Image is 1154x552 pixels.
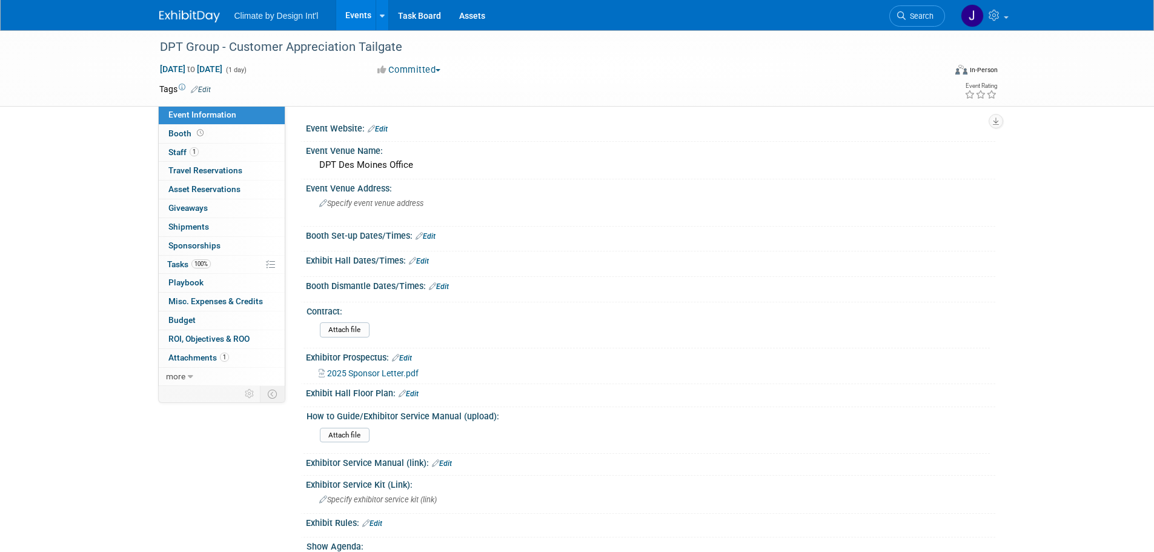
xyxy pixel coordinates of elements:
span: Search [906,12,933,21]
a: Staff1 [159,144,285,162]
div: Exhibitor Service Kit (Link): [306,476,995,491]
span: (1 day) [225,66,247,74]
a: ROI, Objectives & ROO [159,330,285,348]
td: Toggle Event Tabs [260,386,285,402]
span: 1 [190,147,199,156]
a: Asset Reservations [159,181,285,199]
a: Edit [429,282,449,291]
span: 100% [191,259,211,268]
span: Budget [168,315,196,325]
a: Edit [399,390,419,398]
div: Booth Set-up Dates/Times: [306,227,995,242]
span: Shipments [168,222,209,231]
div: Exhibitor Prospectus: [306,348,995,364]
div: In-Person [969,65,998,75]
div: Exhibitor Service Manual (link): [306,454,995,470]
div: How to Guide/Exhibitor Service Manual (upload): [307,407,990,422]
a: Edit [432,459,452,468]
a: Giveaways [159,199,285,218]
a: Event Information [159,106,285,124]
div: Exhibit Hall Dates/Times: [306,251,995,267]
span: Playbook [168,278,204,287]
span: more [166,371,185,381]
span: Attachments [168,353,229,362]
span: Sponsorships [168,241,221,250]
span: Specify event venue address [319,199,423,208]
span: Misc. Expenses & Credits [168,296,263,306]
span: Specify exhibitor service kit (link) [319,495,437,504]
span: ROI, Objectives & ROO [168,334,250,344]
div: Event Rating [964,83,997,89]
a: Attachments1 [159,349,285,367]
a: Sponsorships [159,237,285,255]
img: ExhibitDay [159,10,220,22]
a: Booth [159,125,285,143]
td: Personalize Event Tab Strip [239,386,260,402]
span: Travel Reservations [168,165,242,175]
a: Misc. Expenses & Credits [159,293,285,311]
span: Climate by Design Int'l [234,11,319,21]
a: Shipments [159,218,285,236]
a: Edit [416,232,436,241]
div: Event Website: [306,119,995,135]
span: Event Information [168,110,236,119]
td: Tags [159,83,211,95]
span: to [185,64,197,74]
div: Booth Dismantle Dates/Times: [306,277,995,293]
div: Contract: [307,302,990,318]
span: Staff [168,147,199,157]
a: Search [889,5,945,27]
a: Edit [409,257,429,265]
a: Edit [362,519,382,528]
div: Event Format [874,63,998,81]
span: [DATE] [DATE] [159,64,223,75]
div: DPT Des Moines Office [315,156,986,175]
a: Edit [368,125,388,133]
div: Event Venue Name: [306,142,995,157]
span: Tasks [167,259,211,269]
span: 1 [220,353,229,362]
a: Edit [191,85,211,94]
img: Format-Inperson.png [955,65,967,75]
a: Travel Reservations [159,162,285,180]
a: Edit [392,354,412,362]
span: Booth [168,128,206,138]
img: JoAnna Quade [961,4,984,27]
a: more [159,368,285,386]
a: 2025 Sponsor Letter.pdf [319,368,419,378]
div: Exhibit Hall Floor Plan: [306,384,995,400]
div: Exhibit Rules: [306,514,995,530]
a: Playbook [159,274,285,292]
button: Committed [373,64,445,76]
a: Tasks100% [159,256,285,274]
span: Asset Reservations [168,184,240,194]
span: Booth not reserved yet [194,128,206,138]
span: 2025 Sponsor Letter.pdf [327,368,419,378]
div: Event Venue Address: [306,179,995,195]
div: DPT Group - Customer Appreciation Tailgate [156,36,927,58]
a: Budget [159,311,285,330]
span: Giveaways [168,203,208,213]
